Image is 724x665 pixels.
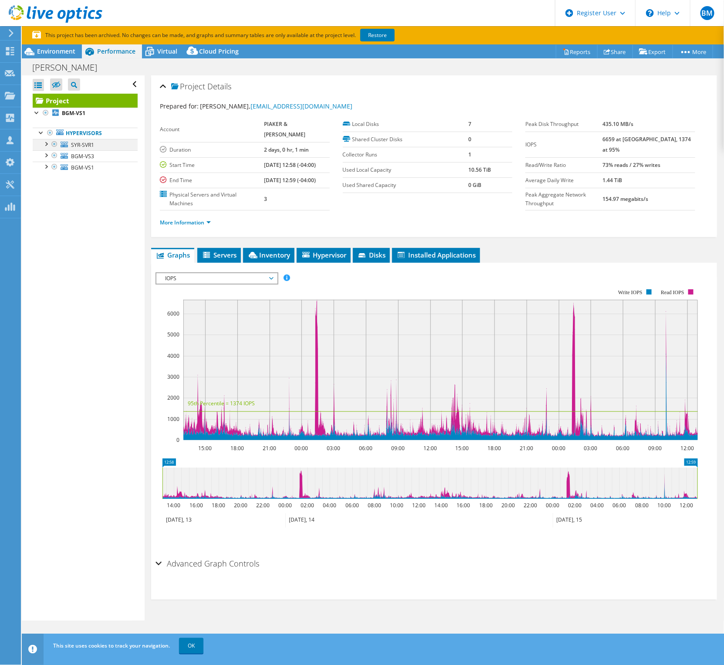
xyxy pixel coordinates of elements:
text: 0 [176,436,179,444]
h1: [PERSON_NAME] [28,63,111,72]
b: [DATE] 12:58 (-04:00) [264,161,316,169]
label: Duration [160,146,264,154]
b: 1.44 TiB [603,176,623,184]
label: Peak Disk Throughput [525,120,603,129]
label: Prepared for: [160,102,199,110]
text: 21:00 [520,444,534,452]
span: Disks [357,251,386,259]
b: 6659 at [GEOGRAPHIC_DATA], 1374 at 95% [603,136,691,153]
span: Installed Applications [396,251,476,259]
text: 12:00 [681,444,694,452]
text: 15:00 [456,444,469,452]
span: BM [700,6,714,20]
text: 02:00 [301,502,315,509]
text: 18:00 [231,444,244,452]
text: 00:00 [552,444,566,452]
b: [DATE] 12:59 (-04:00) [264,176,316,184]
text: 18:00 [488,444,501,452]
label: Collector Runs [343,150,468,159]
text: 03:00 [584,444,598,452]
b: 0 GiB [468,181,481,189]
label: Physical Servers and Virtual Machines [160,190,264,208]
b: 7 [468,120,471,128]
b: BGM-VS1 [62,109,85,117]
text: 08:00 [368,502,382,509]
a: BGM-VS1 [33,108,138,119]
text: 00:00 [546,502,560,509]
label: Average Daily Write [525,176,603,185]
a: Project [33,94,138,108]
text: 06:00 [616,444,630,452]
text: 00:00 [279,502,292,509]
span: Inventory [247,251,290,259]
text: 12:00 [680,502,694,509]
text: 04:00 [323,502,337,509]
a: [EMAIL_ADDRESS][DOMAIN_NAME] [250,102,352,110]
text: 06:00 [613,502,626,509]
text: 06:00 [346,502,359,509]
text: 5000 [167,331,179,338]
text: 16:00 [190,502,203,509]
span: Performance [97,47,135,55]
text: 15:00 [199,444,212,452]
label: Used Shared Capacity [343,181,468,190]
text: 04:00 [591,502,604,509]
b: 2 days, 0 hr, 1 min [264,146,309,153]
a: More [673,45,713,58]
label: Read/Write Ratio [525,161,603,170]
label: End Time [160,176,264,185]
span: IOPS [161,273,273,284]
span: Graphs [156,251,190,259]
span: BGM-VS3 [71,153,94,160]
span: Project [171,82,205,91]
a: Hypervisors [33,128,138,139]
label: Start Time [160,161,264,170]
a: Share [597,45,633,58]
a: Export [633,45,673,58]
span: Servers [202,251,237,259]
text: 1000 [167,415,179,423]
text: 20:00 [234,502,248,509]
text: 02:00 [568,502,582,509]
b: 0 [468,136,471,143]
span: Hypervisor [301,251,346,259]
b: PIAKER & [PERSON_NAME] [264,120,305,138]
text: 20:00 [502,502,515,509]
text: 18:00 [212,502,226,509]
text: 10:00 [390,502,404,509]
label: IOPS [525,140,603,149]
text: 22:00 [524,502,538,509]
label: Used Local Capacity [343,166,468,174]
a: BGM-VS1 [33,162,138,173]
text: Read IOPS [661,289,684,295]
span: Cloud Pricing [199,47,239,55]
span: Details [207,81,231,92]
text: 03:00 [327,444,341,452]
span: Environment [37,47,75,55]
span: [PERSON_NAME], [200,102,352,110]
label: Shared Cluster Disks [343,135,468,144]
text: 22:00 [257,502,270,509]
a: More Information [160,219,211,226]
svg: \n [646,9,654,17]
text: 18:00 [480,502,493,509]
span: SYR-SVR1 [71,141,94,149]
a: BGM-VS3 [33,150,138,162]
label: Peak Aggregate Network Throughput [525,190,603,208]
span: This site uses cookies to track your navigation. [53,642,170,649]
b: 3 [264,195,267,203]
a: SYR-SVR1 [33,139,138,150]
text: 2000 [167,394,179,401]
h2: Advanced Graph Controls [156,555,259,572]
text: Write IOPS [618,289,643,295]
text: 6000 [167,310,179,317]
text: 14:00 [167,502,181,509]
text: 3000 [167,373,179,380]
text: 10:00 [658,502,671,509]
text: 09:00 [392,444,405,452]
text: 95th Percentile = 1374 IOPS [188,400,255,407]
p: This project has been archived. No changes can be made, and graphs and summary tables are only av... [32,31,459,40]
b: 1 [468,151,471,158]
a: OK [179,638,203,654]
label: Account [160,125,264,134]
